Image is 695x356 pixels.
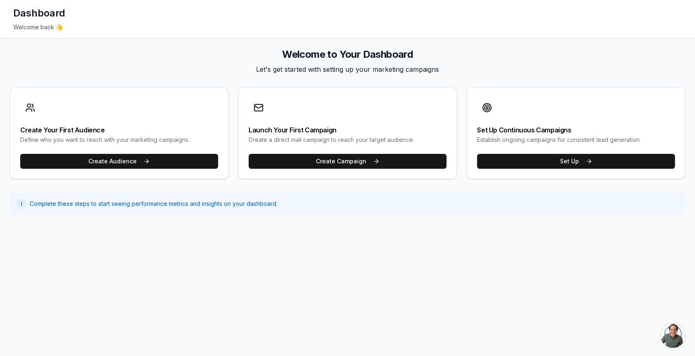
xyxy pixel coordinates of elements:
div: Define who you want to reach with your marketing campaigns. [20,136,218,144]
button: Create Campaign [249,154,446,169]
h1: Dashboard [13,7,65,20]
div: Create a direct mail campaign to reach your target audience. [249,136,446,144]
div: Create Your First Audience [20,127,218,133]
div: Establish ongoing campaigns for consistent lead generation. [477,136,675,144]
span: i [21,200,22,207]
button: Create Audience [20,154,218,169]
h2: Welcome to Your Dashboard [10,48,685,61]
p: Let's get started with setting up your marketing campaigns [10,64,685,74]
div: Open chat [660,323,685,348]
div: Set Up Continuous Campaigns [477,127,675,133]
div: Launch Your First Campaign [249,127,446,133]
span: Complete these steps to start seeing performance metrics and insights on your dashboard. [30,200,278,208]
div: Welcome back 👋 [13,23,682,31]
button: Set Up [477,154,675,169]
